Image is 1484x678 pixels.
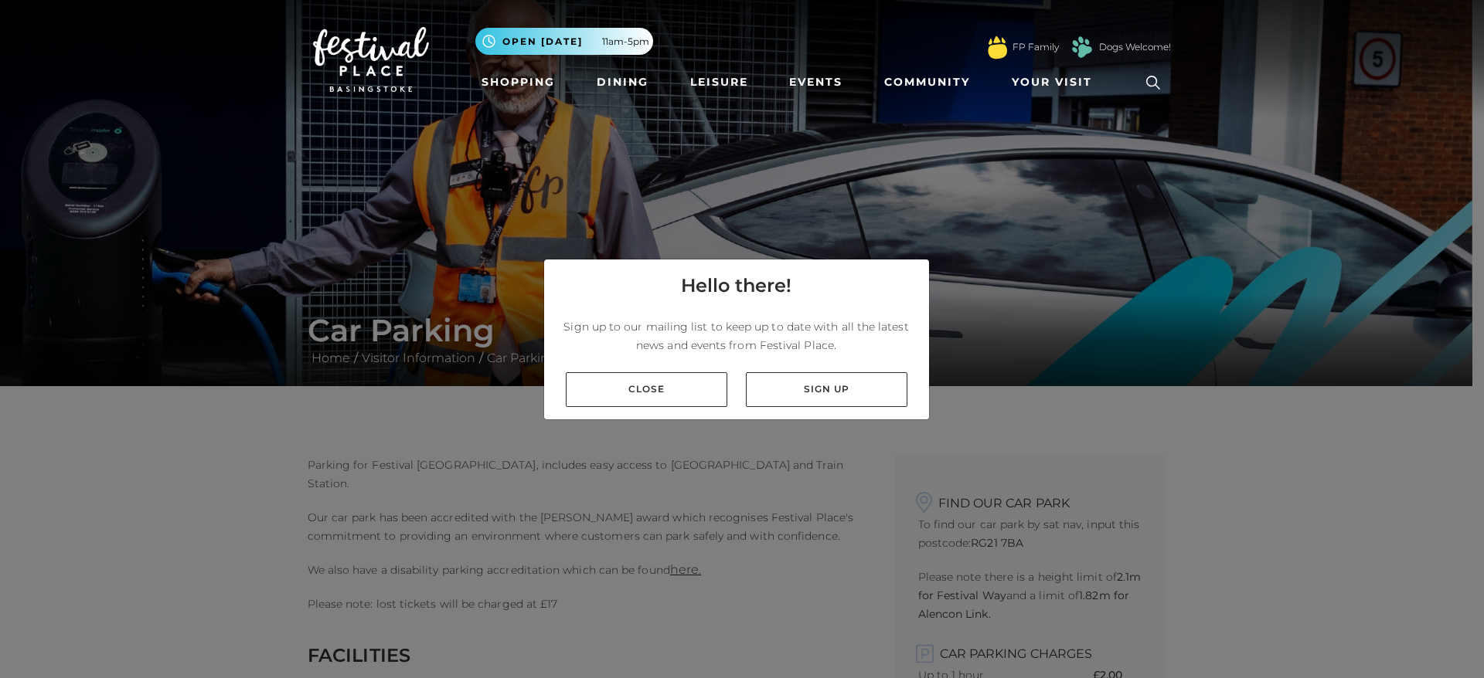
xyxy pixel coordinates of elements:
button: Open [DATE] 11am-5pm [475,28,653,55]
a: Events [783,68,849,97]
a: Dining [591,68,655,97]
span: 11am-5pm [602,35,649,49]
p: Sign up to our mailing list to keep up to date with all the latest news and events from Festival ... [556,317,917,354]
a: Your Visit [1006,68,1106,97]
a: Shopping [475,68,561,97]
span: Open [DATE] [502,35,583,49]
img: Festival Place Logo [313,27,429,92]
h4: Hello there! [681,272,791,300]
a: FP Family [1013,40,1059,54]
span: Your Visit [1012,74,1092,90]
a: Close [566,372,727,407]
a: Community [878,68,976,97]
a: Dogs Welcome! [1099,40,1171,54]
a: Leisure [684,68,754,97]
a: Sign up [746,372,907,407]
